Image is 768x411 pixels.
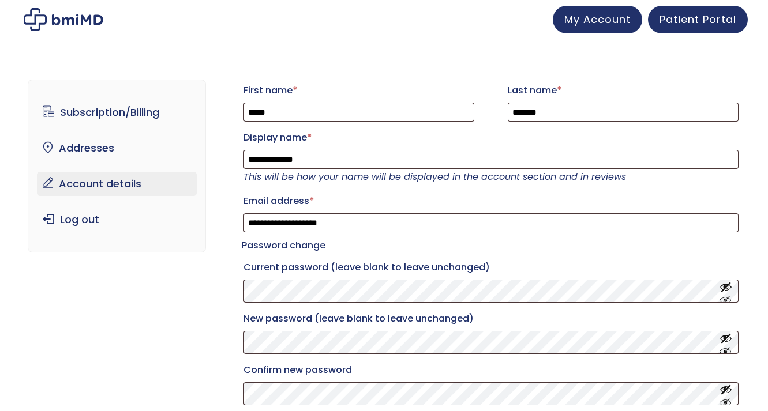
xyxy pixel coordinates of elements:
button: Show password [720,281,732,302]
span: My Account [564,12,631,27]
a: Addresses [37,136,197,160]
a: My Account [553,6,642,33]
button: Show password [720,383,732,405]
label: Display name [243,129,739,147]
a: Account details [37,172,197,196]
label: Email address [243,192,739,210]
a: Subscription/Billing [37,100,197,125]
nav: Account pages [28,80,206,252]
em: This will be how your name will be displayed in the account section and in reviews [243,170,626,183]
label: Confirm new password [243,361,739,379]
a: Log out [37,208,197,232]
label: New password (leave blank to leave unchanged) [243,310,739,328]
label: First name [243,81,474,100]
span: Patient Portal [660,12,736,27]
legend: Password change [242,237,325,254]
a: Patient Portal [648,6,748,33]
label: Current password (leave blank to leave unchanged) [243,258,739,277]
button: Show password [720,332,732,353]
img: My account [24,8,103,31]
label: Last name [508,81,739,100]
